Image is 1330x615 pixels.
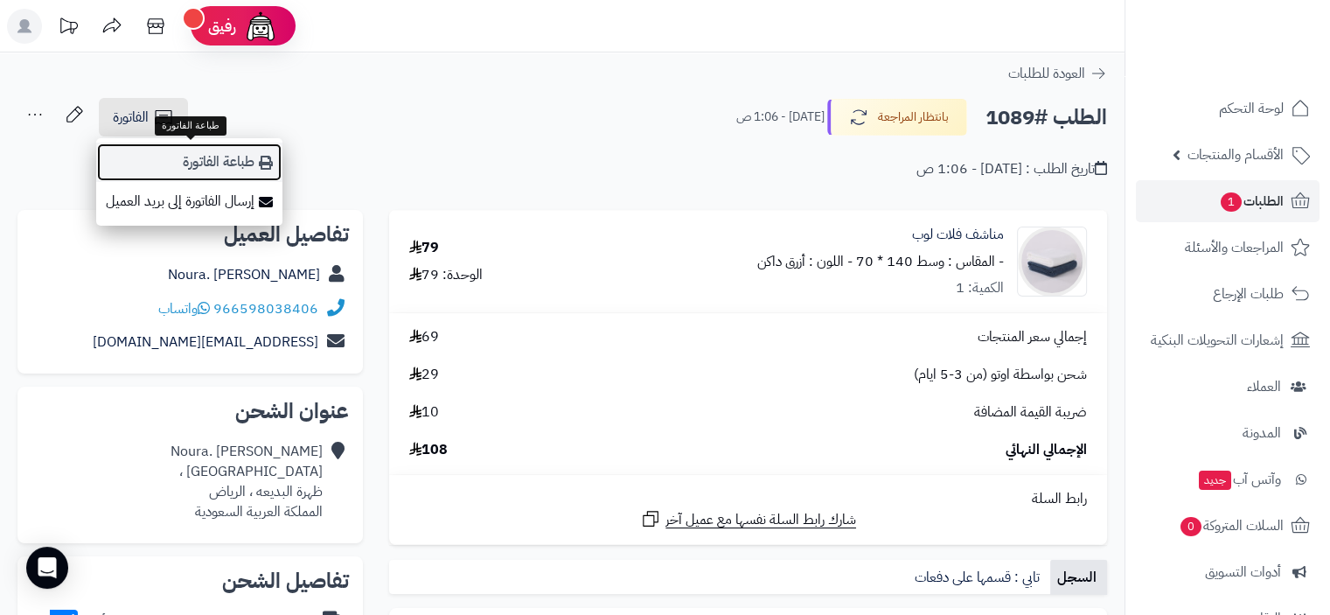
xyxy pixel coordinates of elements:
a: تابي : قسمها على دفعات [908,560,1050,595]
span: وآتس آب [1197,467,1281,492]
a: إشعارات التحويلات البنكية [1136,319,1320,361]
span: طلبات الإرجاع [1213,282,1284,306]
small: - المقاس : وسط 140 * 70 [856,251,1004,272]
a: السجل [1050,560,1107,595]
span: 10 [409,402,439,423]
span: الأقسام والمنتجات [1187,143,1284,167]
img: logo-2.png [1211,49,1313,86]
a: أدوات التسويق [1136,551,1320,593]
span: الإجمالي النهائي [1006,440,1087,460]
a: الطلبات1 [1136,180,1320,222]
a: 966598038406 [213,298,318,319]
span: 0 [1180,517,1201,536]
span: 1 [1221,192,1242,212]
div: رابط السلة [396,489,1100,509]
a: مناشف فلات لوب [912,225,1004,245]
img: 1754839373-%D9%81%D9%84%D8%A7%D8%AA%20%D9%84%D9%88%D8%A8-90x90.jpg [1018,227,1086,297]
span: السلات المتروكة [1179,514,1284,538]
a: وآتس آبجديد [1136,458,1320,500]
div: تاريخ الطلب : [DATE] - 1:06 ص [916,159,1107,179]
a: تحديثات المنصة [46,9,90,48]
img: ai-face.png [243,9,278,44]
a: إرسال الفاتورة إلى بريد العميل [96,182,282,221]
span: العملاء [1247,374,1281,399]
a: واتساب [158,298,210,319]
div: الوحدة: 79 [409,265,483,285]
div: طباعة الفاتورة [155,116,226,136]
a: المدونة [1136,412,1320,454]
span: الطلبات [1219,189,1284,213]
h2: الطلب #1089 [985,100,1107,136]
button: بانتظار المراجعة [827,99,967,136]
a: السلات المتروكة0 [1136,505,1320,547]
span: إشعارات التحويلات البنكية [1151,328,1284,353]
h2: تفاصيل العميل [31,224,349,245]
div: Noura. [PERSON_NAME] [GEOGRAPHIC_DATA] ، ظهرة البديعه ، الرياض المملكة العربية السعودية [171,442,323,521]
span: ضريبة القيمة المضافة [974,402,1087,423]
span: لوحة التحكم [1219,96,1284,121]
a: المراجعات والأسئلة [1136,227,1320,269]
span: المدونة [1243,421,1281,445]
a: Noura. [PERSON_NAME] [168,264,320,285]
span: الفاتورة [113,107,149,128]
a: لوحة التحكم [1136,87,1320,129]
div: 79 [409,238,439,258]
a: طلبات الإرجاع [1136,273,1320,315]
h2: عنوان الشحن [31,401,349,422]
a: العملاء [1136,366,1320,408]
span: جديد [1199,471,1231,490]
a: العودة للطلبات [1008,63,1107,84]
div: الكمية: 1 [956,278,1004,298]
h2: تفاصيل الشحن [31,570,349,591]
a: طباعة الفاتورة [96,143,282,182]
span: أدوات التسويق [1205,560,1281,584]
span: العودة للطلبات [1008,63,1085,84]
a: [EMAIL_ADDRESS][DOMAIN_NAME] [93,332,318,353]
span: شحن بواسطة اوتو (من 3-5 ايام) [914,365,1087,385]
span: شارك رابط السلة نفسها مع عميل آخر [665,510,856,530]
small: [DATE] - 1:06 ص [736,108,825,126]
span: 69 [409,327,439,347]
a: الفاتورة [99,98,188,136]
span: 29 [409,365,439,385]
div: Open Intercom Messenger [26,547,68,589]
span: 108 [409,440,448,460]
a: شارك رابط السلة نفسها مع عميل آخر [640,508,856,530]
span: إجمالي سعر المنتجات [978,327,1087,347]
span: المراجعات والأسئلة [1185,235,1284,260]
span: رفيق [208,16,236,37]
small: - اللون : أزرق داكن [757,251,853,272]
